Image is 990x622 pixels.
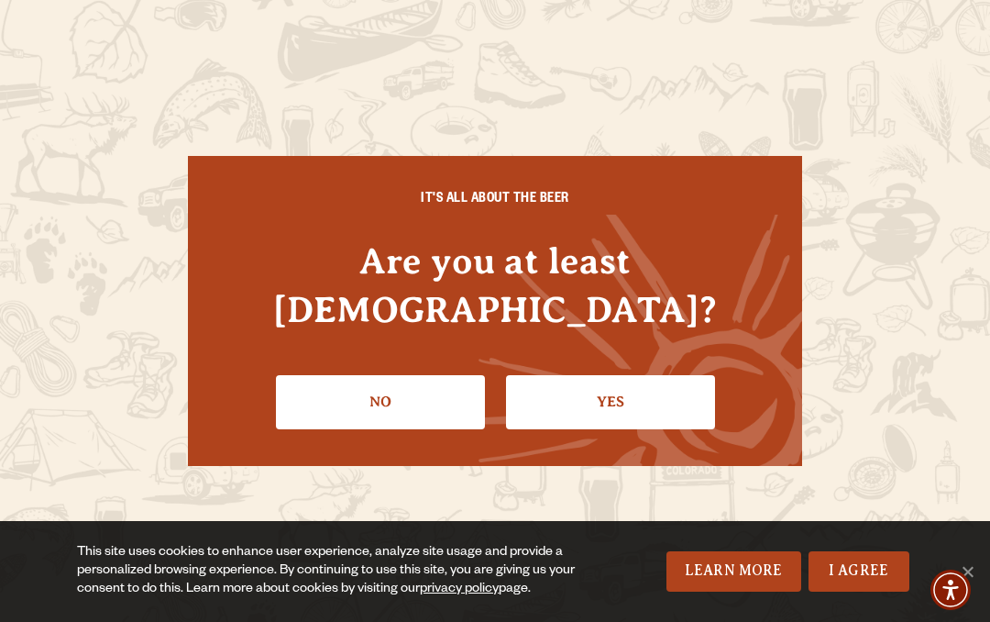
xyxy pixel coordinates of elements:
a: Confirm I'm 21 or older [506,375,715,428]
a: Learn More [666,551,801,592]
div: This site uses cookies to enhance user experience, analyze site usage and provide a personalized ... [77,544,616,599]
a: I Agree [808,551,909,592]
h4: Are you at least [DEMOGRAPHIC_DATA]? [225,237,765,334]
a: No [276,375,485,428]
div: Accessibility Menu [930,570,971,610]
h6: IT'S ALL ABOUT THE BEER [225,193,765,209]
a: privacy policy [420,583,499,597]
